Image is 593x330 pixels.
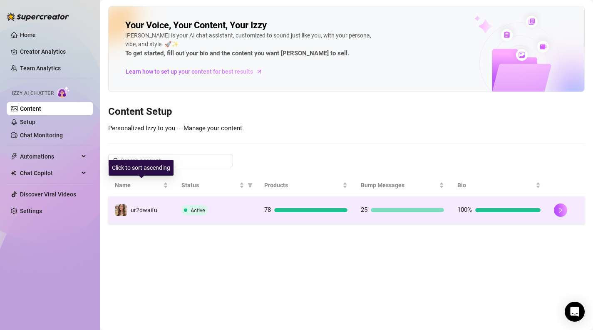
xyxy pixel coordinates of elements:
[11,153,17,160] span: thunderbolt
[131,207,157,213] span: ur2dwaifu
[121,156,221,165] input: Search account
[258,174,354,197] th: Products
[108,174,175,197] th: Name
[125,20,267,31] h2: Your Voice, Your Content, Your Izzy
[126,67,253,76] span: Learn how to set up your content for best results
[109,160,174,176] div: Click to sort ascending
[125,31,375,59] div: [PERSON_NAME] is your AI chat assistant, customized to sound just like you, with your persona, vi...
[20,105,41,112] a: Content
[12,89,54,97] span: Izzy AI Chatter
[108,124,244,132] span: Personalized Izzy to you — Manage your content.
[20,132,63,139] a: Chat Monitoring
[20,32,36,38] a: Home
[115,181,161,190] span: Name
[20,119,35,125] a: Setup
[20,65,61,72] a: Team Analytics
[125,65,269,78] a: Learn how to set up your content for best results
[255,67,263,76] span: arrow-right
[7,12,69,21] img: logo-BBDzfeDw.svg
[20,191,76,198] a: Discover Viral Videos
[565,302,585,322] div: Open Intercom Messenger
[57,86,70,98] img: AI Chatter
[248,183,253,188] span: filter
[191,207,205,213] span: Active
[181,181,238,190] span: Status
[125,50,349,57] strong: To get started, fill out your bio and the content you want [PERSON_NAME] to sell.
[246,179,254,191] span: filter
[354,174,451,197] th: Bump Messages
[113,158,119,164] span: search
[264,206,271,213] span: 78
[11,170,16,176] img: Chat Copilot
[108,105,585,119] h3: Content Setup
[361,206,367,213] span: 25
[20,150,79,163] span: Automations
[264,181,341,190] span: Products
[20,45,87,58] a: Creator Analytics
[20,208,42,214] a: Settings
[451,174,547,197] th: Bio
[455,7,584,92] img: ai-chatter-content-library-cLFOSyPT.png
[115,204,127,216] img: ur2dwaifu
[20,166,79,180] span: Chat Copilot
[361,181,437,190] span: Bump Messages
[175,174,258,197] th: Status
[558,207,563,213] span: right
[457,181,534,190] span: Bio
[554,203,567,217] button: right
[457,206,472,213] span: 100%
